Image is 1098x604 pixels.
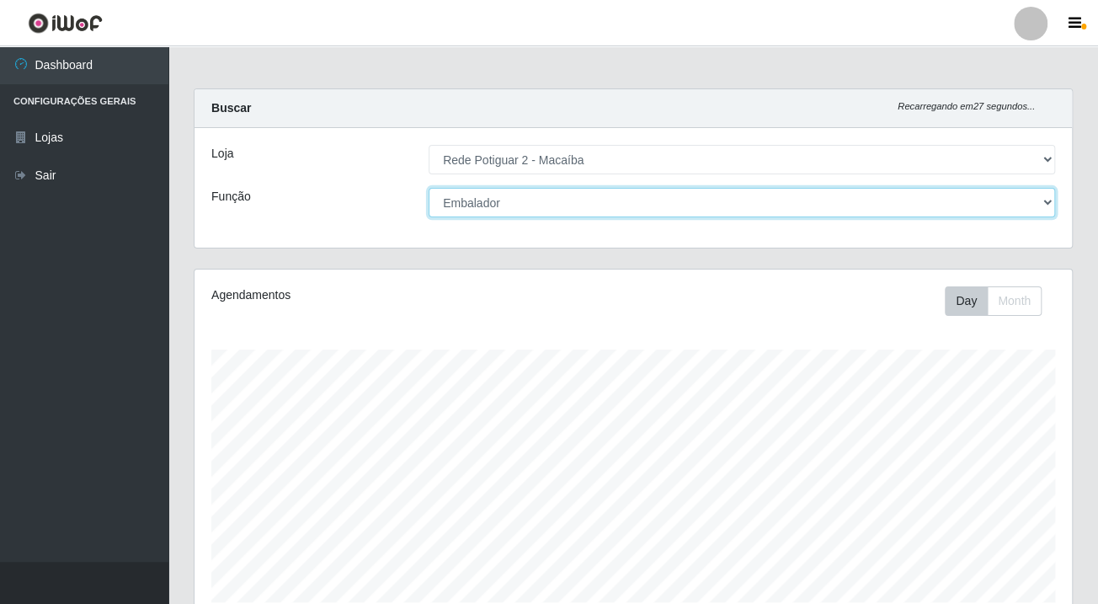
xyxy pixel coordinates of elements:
[898,101,1035,111] i: Recarregando em 27 segundos...
[211,101,251,115] strong: Buscar
[945,286,1042,316] div: First group
[945,286,1055,316] div: Toolbar with button groups
[211,145,233,163] label: Loja
[987,286,1042,316] button: Month
[945,286,988,316] button: Day
[211,286,548,304] div: Agendamentos
[211,188,251,206] label: Função
[28,13,103,34] img: CoreUI Logo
